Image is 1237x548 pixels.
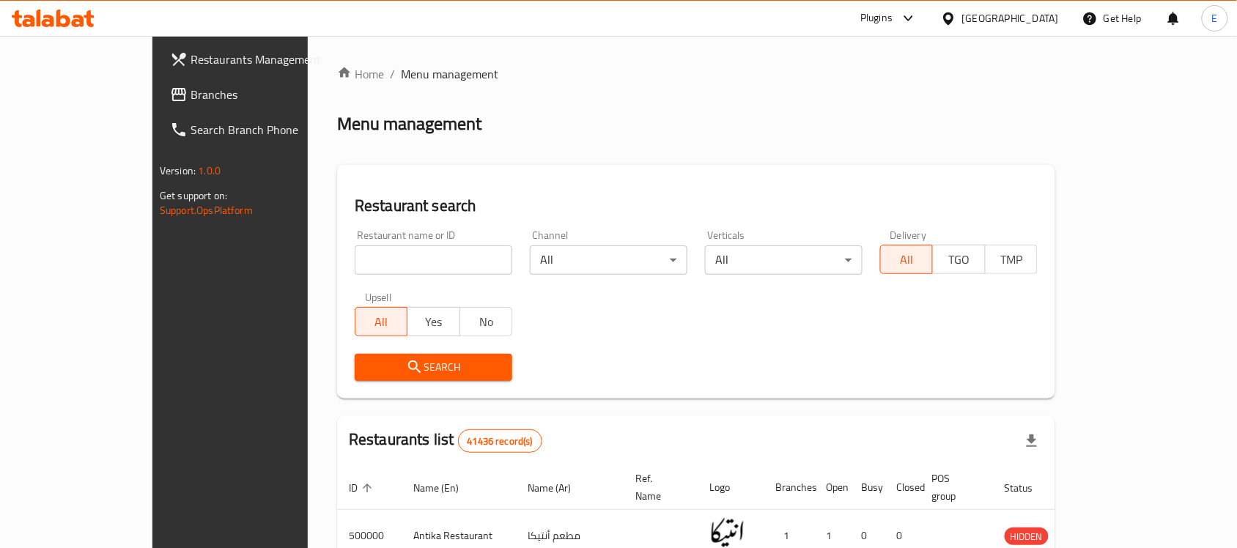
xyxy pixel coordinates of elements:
div: Plugins [860,10,893,27]
h2: Restaurant search [355,195,1038,217]
button: All [355,307,407,336]
div: All [705,245,863,275]
span: Name (En) [413,479,478,497]
label: Delivery [890,230,927,240]
span: 1.0.0 [198,161,221,180]
span: Search Branch Phone [191,121,347,138]
label: Upsell [365,292,392,303]
button: TGO [932,245,985,274]
a: Restaurants Management [158,42,359,77]
button: No [459,307,512,336]
th: Logo [698,465,764,510]
span: Menu management [401,65,498,83]
span: Branches [191,86,347,103]
a: Branches [158,77,359,112]
span: HIDDEN [1005,528,1049,545]
span: Version: [160,161,196,180]
h2: Restaurants list [349,429,542,453]
span: POS group [932,470,975,505]
button: Search [355,354,512,381]
a: Search Branch Phone [158,112,359,147]
div: HIDDEN [1005,527,1049,545]
div: [GEOGRAPHIC_DATA] [962,10,1059,26]
button: All [880,245,933,274]
span: Get support on: [160,186,227,205]
span: No [466,311,506,333]
button: TMP [985,245,1038,274]
a: Support.OpsPlatform [160,201,253,220]
button: Yes [407,307,459,336]
div: All [530,245,687,275]
th: Closed [885,465,920,510]
nav: breadcrumb [337,65,1055,83]
span: Restaurants Management [191,51,347,68]
span: All [361,311,402,333]
div: Export file [1014,423,1049,459]
span: All [887,249,927,270]
div: Total records count [458,429,542,453]
span: E [1212,10,1218,26]
th: Busy [850,465,885,510]
span: TGO [939,249,979,270]
span: 41436 record(s) [459,434,542,448]
th: Open [815,465,850,510]
span: TMP [992,249,1032,270]
th: Branches [764,465,815,510]
input: Search for restaurant name or ID.. [355,245,512,275]
span: Ref. Name [635,470,680,505]
li: / [390,65,395,83]
span: Name (Ar) [528,479,590,497]
a: Home [337,65,384,83]
span: Status [1005,479,1052,497]
span: Yes [413,311,454,333]
h2: Menu management [337,112,481,136]
span: ID [349,479,377,497]
span: Search [366,358,501,377]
